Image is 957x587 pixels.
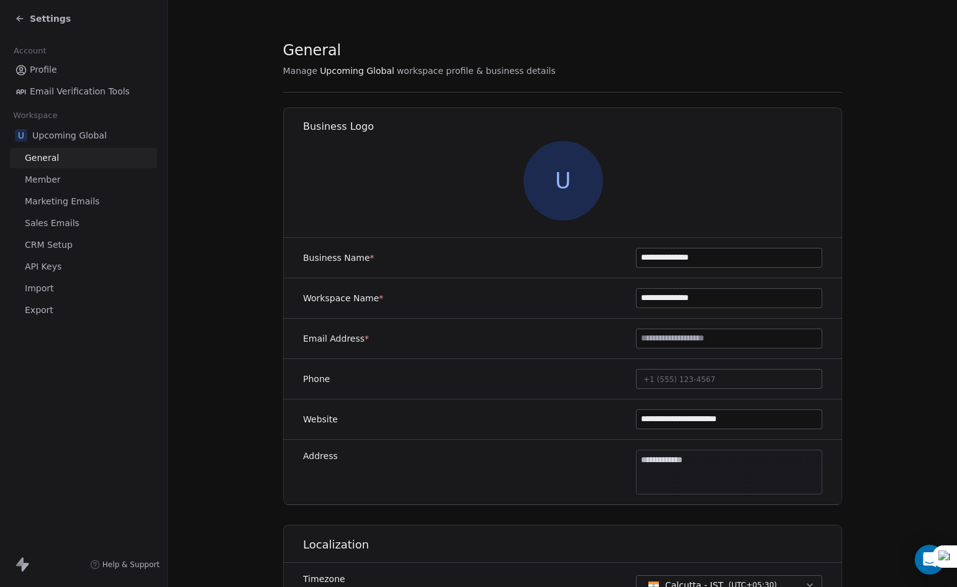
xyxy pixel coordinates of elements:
a: Profile [10,60,157,80]
h1: Business Logo [303,120,843,134]
span: Upcoming Global [32,129,107,142]
a: Import [10,278,157,299]
span: Export [25,304,53,317]
button: +1 (555) 123-4567 [636,369,822,389]
span: General [283,41,342,60]
label: Timezone [303,573,481,585]
label: Address [303,450,338,462]
h1: Localization [303,537,843,552]
a: Sales Emails [10,213,157,234]
span: Help & Support [102,560,160,570]
span: Profile [30,63,57,76]
span: Email Verification Tools [30,85,130,98]
a: General [10,148,157,168]
span: Workspace [8,106,63,125]
div: Open Intercom Messenger [915,545,945,575]
label: Phone [303,373,330,385]
label: Business Name [303,252,374,264]
span: Manage [283,65,318,77]
a: Member [10,170,157,190]
span: Upcoming Global [320,65,394,77]
span: Sales Emails [25,217,79,230]
span: CRM Setup [25,239,73,252]
a: Settings [15,12,71,25]
span: Settings [30,12,71,25]
a: CRM Setup [10,235,157,255]
span: U [523,141,602,221]
a: API Keys [10,257,157,277]
span: API Keys [25,260,61,273]
span: workspace profile & business details [397,65,556,77]
span: +1 (555) 123-4567 [643,375,715,384]
a: Export [10,300,157,321]
a: Email Verification Tools [10,81,157,102]
a: Help & Support [90,560,160,570]
span: U [15,129,27,142]
label: Workspace Name [303,292,383,304]
label: Email Address [303,332,369,345]
span: Marketing Emails [25,195,99,208]
label: Website [303,413,338,425]
a: Marketing Emails [10,191,157,212]
span: Account [8,42,52,60]
span: General [25,152,59,165]
span: Member [25,173,61,186]
span: Import [25,282,53,295]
